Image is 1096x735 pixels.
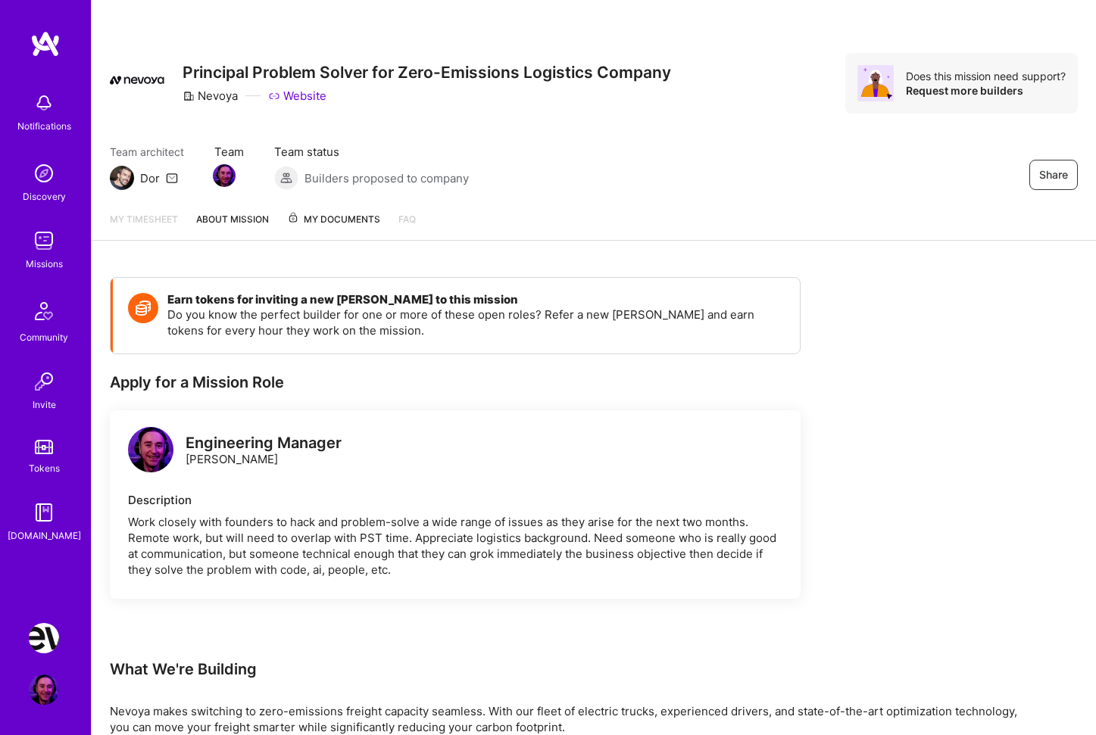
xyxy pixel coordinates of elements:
i: icon Mail [166,172,178,184]
span: Team [214,144,244,160]
p: Nevoya makes switching to zero-emissions freight capacity seamless. With our fleet of electric tr... [110,703,1019,735]
h4: Earn tokens for inviting a new [PERSON_NAME] to this mission [167,293,785,307]
img: Company Logo [110,76,164,85]
div: Engineering Manager [186,435,342,451]
a: About Mission [196,211,269,240]
span: Builders proposed to company [304,170,469,186]
img: logo [128,427,173,472]
div: Notifications [17,118,71,134]
img: Token icon [128,293,158,323]
div: [PERSON_NAME] [186,435,342,467]
img: Community [26,293,62,329]
div: What We're Building [110,659,1019,679]
img: User Avatar [29,674,59,705]
img: logo [30,30,61,58]
span: Share [1039,167,1068,182]
p: Do you know the perfect builder for one or more of these open roles? Refer a new [PERSON_NAME] an... [167,307,785,338]
span: Team architect [110,144,184,160]
img: tokens [35,440,53,454]
a: My timesheet [110,211,178,240]
img: guide book [29,497,59,528]
div: Description [128,492,782,508]
div: Invite [33,397,56,413]
div: Apply for a Mission Role [110,372,801,392]
a: Nevoya: Principal Problem Solver for Zero-Emissions Logistics Company [25,623,63,653]
a: My Documents [287,211,380,240]
i: icon CompanyGray [183,90,195,102]
img: Team Member Avatar [213,164,236,187]
div: Discovery [23,188,66,204]
div: [DOMAIN_NAME] [8,528,81,543]
span: My Documents [287,211,380,228]
a: logo [128,427,173,476]
img: Avatar [857,65,894,101]
img: Invite [29,366,59,397]
a: Website [268,88,326,104]
a: FAQ [398,211,416,240]
div: Work closely with founders to hack and problem-solve a wide range of issues as they arise for the... [128,514,782,578]
img: Builders proposed to company [274,166,298,190]
img: teamwork [29,226,59,256]
div: Request more builders [906,83,1066,98]
button: Share [1029,160,1078,190]
img: Nevoya: Principal Problem Solver for Zero-Emissions Logistics Company [29,623,59,653]
img: discovery [29,158,59,188]
div: Community [20,329,68,345]
div: Dor [140,170,160,186]
div: Nevoya [183,88,238,104]
a: User Avatar [25,674,63,705]
div: Missions [26,256,63,272]
img: Team Architect [110,166,134,190]
div: Does this mission need support? [906,69,1066,83]
img: bell [29,88,59,118]
h3: Principal Problem Solver for Zero-Emissions Logistics Company [183,63,671,82]
div: Tokens [29,460,60,476]
span: Team status [274,144,469,160]
a: Team Member Avatar [214,163,234,188]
